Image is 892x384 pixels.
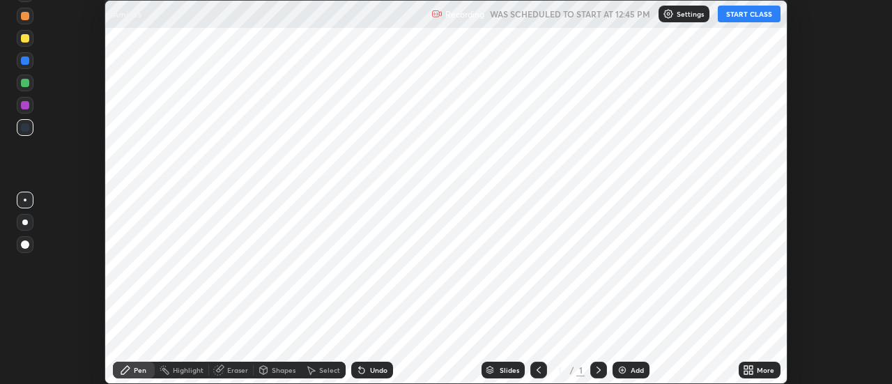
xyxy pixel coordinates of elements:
div: / [569,366,574,374]
div: Eraser [227,367,248,374]
img: add-slide-button [617,364,628,376]
div: Slides [500,367,519,374]
div: Pen [134,367,146,374]
p: Recording [445,9,484,20]
img: recording.375f2c34.svg [431,8,443,20]
div: Undo [370,367,387,374]
div: 1 [553,366,567,374]
button: START CLASS [718,6,780,22]
div: 1 [576,364,585,376]
div: Add [631,367,644,374]
div: Shapes [272,367,295,374]
h5: WAS SCHEDULED TO START AT 12:45 PM [490,8,650,20]
div: Highlight [173,367,203,374]
div: More [757,367,774,374]
div: Select [319,367,340,374]
p: Amines [113,8,141,20]
p: Settings [677,10,704,17]
img: class-settings-icons [663,8,674,20]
